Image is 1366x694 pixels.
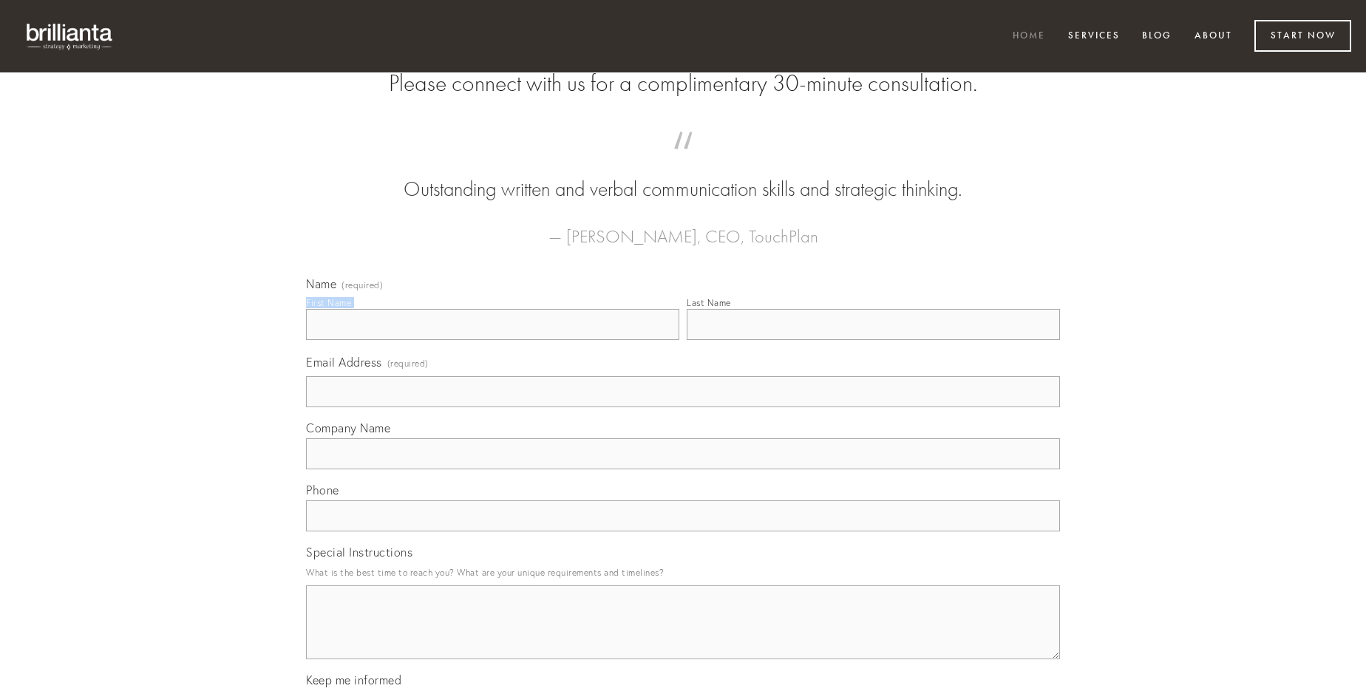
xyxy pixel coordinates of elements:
[306,355,382,370] span: Email Address
[306,69,1060,98] h2: Please connect with us for a complimentary 30-minute consultation.
[15,15,126,58] img: brillianta - research, strategy, marketing
[306,562,1060,582] p: What is the best time to reach you? What are your unique requirements and timelines?
[330,204,1036,251] figcaption: — [PERSON_NAME], CEO, TouchPlan
[330,146,1036,175] span: “
[306,545,412,559] span: Special Instructions
[387,353,429,373] span: (required)
[306,297,351,308] div: First Name
[1254,20,1351,52] a: Start Now
[306,673,401,687] span: Keep me informed
[1132,24,1181,49] a: Blog
[1003,24,1055,49] a: Home
[1185,24,1242,49] a: About
[1059,24,1129,49] a: Services
[687,297,731,308] div: Last Name
[330,146,1036,204] blockquote: Outstanding written and verbal communication skills and strategic thinking.
[306,421,390,435] span: Company Name
[341,281,383,290] span: (required)
[306,276,336,291] span: Name
[306,483,339,497] span: Phone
